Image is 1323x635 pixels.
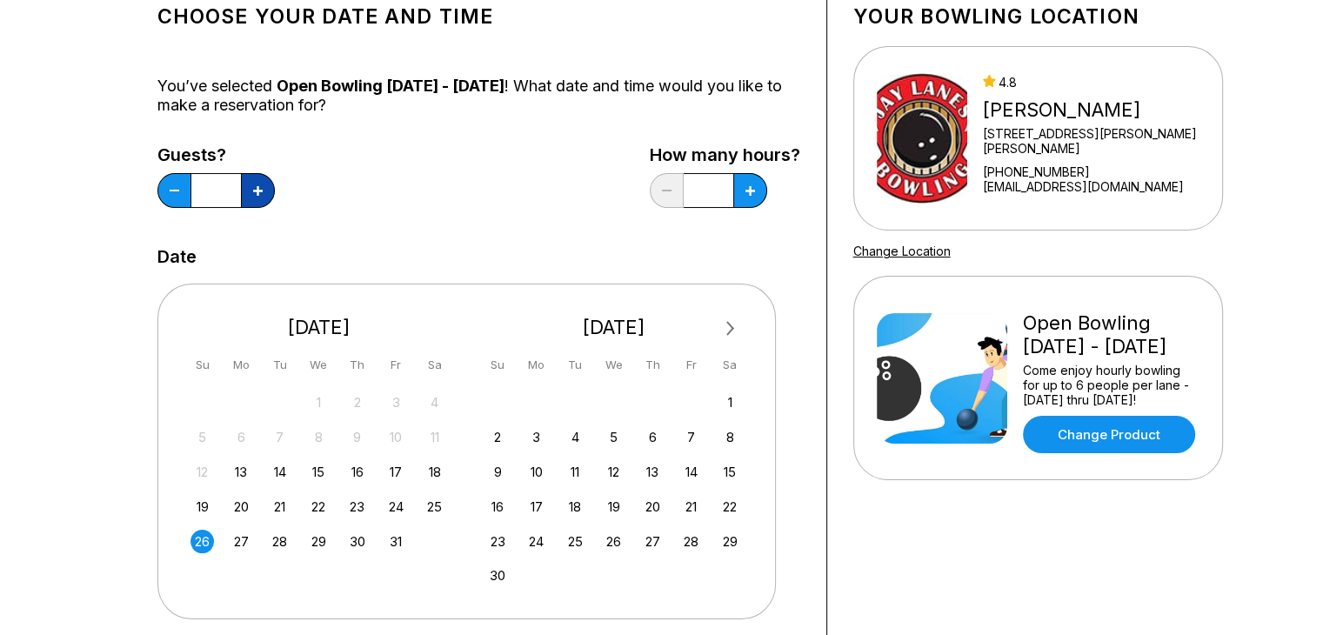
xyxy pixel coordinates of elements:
[384,495,408,518] div: Choose Friday, October 24th, 2025
[268,495,291,518] div: Choose Tuesday, October 21st, 2025
[525,353,548,377] div: Mo
[268,460,291,484] div: Choose Tuesday, October 14th, 2025
[525,425,548,449] div: Choose Monday, November 3rd, 2025
[230,495,253,518] div: Choose Monday, October 20th, 2025
[307,425,331,449] div: Not available Wednesday, October 8th, 2025
[650,145,800,164] label: How many hours?
[525,495,548,518] div: Choose Monday, November 17th, 2025
[641,530,665,553] div: Choose Thursday, November 27th, 2025
[641,495,665,518] div: Choose Thursday, November 20th, 2025
[564,495,587,518] div: Choose Tuesday, November 18th, 2025
[717,315,745,343] button: Next Month
[190,353,214,377] div: Su
[384,425,408,449] div: Not available Friday, October 10th, 2025
[345,391,369,414] div: Not available Thursday, October 2nd, 2025
[423,460,446,484] div: Choose Saturday, October 18th, 2025
[307,353,331,377] div: We
[345,460,369,484] div: Choose Thursday, October 16th, 2025
[384,353,408,377] div: Fr
[525,530,548,553] div: Choose Monday, November 24th, 2025
[268,425,291,449] div: Not available Tuesday, October 7th, 2025
[679,425,703,449] div: Choose Friday, November 7th, 2025
[157,145,275,164] label: Guests?
[307,460,331,484] div: Choose Wednesday, October 15th, 2025
[486,425,510,449] div: Choose Sunday, November 2nd, 2025
[679,353,703,377] div: Fr
[486,495,510,518] div: Choose Sunday, November 16th, 2025
[641,353,665,377] div: Th
[190,460,214,484] div: Not available Sunday, October 12th, 2025
[486,353,510,377] div: Su
[184,316,454,339] div: [DATE]
[484,389,745,588] div: month 2025-11
[718,391,742,414] div: Choose Saturday, November 1st, 2025
[345,353,369,377] div: Th
[486,564,510,587] div: Choose Sunday, November 30th, 2025
[718,353,742,377] div: Sa
[479,316,749,339] div: [DATE]
[983,164,1199,179] div: [PHONE_NUMBER]
[345,425,369,449] div: Not available Thursday, October 9th, 2025
[190,425,214,449] div: Not available Sunday, October 5th, 2025
[602,353,625,377] div: We
[602,460,625,484] div: Choose Wednesday, November 12th, 2025
[189,389,450,553] div: month 2025-10
[230,460,253,484] div: Choose Monday, October 13th, 2025
[384,391,408,414] div: Not available Friday, October 3rd, 2025
[877,313,1007,444] img: Open Bowling Sunday - Thursday
[486,460,510,484] div: Choose Sunday, November 9th, 2025
[983,98,1199,122] div: [PERSON_NAME]
[853,4,1223,29] h1: Your bowling location
[190,530,214,553] div: Choose Sunday, October 26th, 2025
[983,126,1199,156] div: [STREET_ADDRESS][PERSON_NAME][PERSON_NAME]
[384,530,408,553] div: Choose Friday, October 31st, 2025
[384,460,408,484] div: Choose Friday, October 17th, 2025
[345,530,369,553] div: Choose Thursday, October 30th, 2025
[230,353,253,377] div: Mo
[486,530,510,553] div: Choose Sunday, November 23rd, 2025
[679,460,703,484] div: Choose Friday, November 14th, 2025
[277,77,504,95] span: Open Bowling [DATE] - [DATE]
[307,495,331,518] div: Choose Wednesday, October 22nd, 2025
[679,530,703,553] div: Choose Friday, November 28th, 2025
[423,353,446,377] div: Sa
[983,179,1199,194] a: [EMAIL_ADDRESS][DOMAIN_NAME]
[157,4,800,29] h1: Choose your Date and time
[564,460,587,484] div: Choose Tuesday, November 11th, 2025
[1023,416,1195,453] a: Change Product
[679,495,703,518] div: Choose Friday, November 21st, 2025
[718,530,742,553] div: Choose Saturday, November 29th, 2025
[1023,311,1199,358] div: Open Bowling [DATE] - [DATE]
[307,530,331,553] div: Choose Wednesday, October 29th, 2025
[564,530,587,553] div: Choose Tuesday, November 25th, 2025
[423,391,446,414] div: Not available Saturday, October 4th, 2025
[718,425,742,449] div: Choose Saturday, November 8th, 2025
[602,530,625,553] div: Choose Wednesday, November 26th, 2025
[641,425,665,449] div: Choose Thursday, November 6th, 2025
[853,244,951,258] a: Change Location
[190,495,214,518] div: Choose Sunday, October 19th, 2025
[1023,363,1199,407] div: Come enjoy hourly bowling for up to 6 people per lane - [DATE] thru [DATE]!
[423,495,446,518] div: Choose Saturday, October 25th, 2025
[602,495,625,518] div: Choose Wednesday, November 19th, 2025
[230,530,253,553] div: Choose Monday, October 27th, 2025
[564,425,587,449] div: Choose Tuesday, November 4th, 2025
[268,353,291,377] div: Tu
[602,425,625,449] div: Choose Wednesday, November 5th, 2025
[423,425,446,449] div: Not available Saturday, October 11th, 2025
[230,425,253,449] div: Not available Monday, October 6th, 2025
[268,530,291,553] div: Choose Tuesday, October 28th, 2025
[877,73,967,204] img: Jay Lanes
[525,460,548,484] div: Choose Monday, November 10th, 2025
[157,247,197,266] label: Date
[641,460,665,484] div: Choose Thursday, November 13th, 2025
[983,75,1199,90] div: 4.8
[718,460,742,484] div: Choose Saturday, November 15th, 2025
[307,391,331,414] div: Not available Wednesday, October 1st, 2025
[564,353,587,377] div: Tu
[157,77,800,115] div: You’ve selected ! What date and time would you like to make a reservation for?
[345,495,369,518] div: Choose Thursday, October 23rd, 2025
[718,495,742,518] div: Choose Saturday, November 22nd, 2025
